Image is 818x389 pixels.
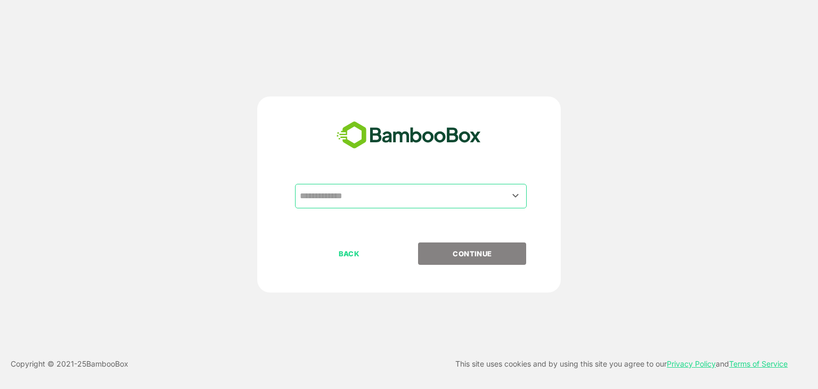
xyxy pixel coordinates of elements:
button: BACK [295,242,403,265]
img: bamboobox [331,118,487,153]
p: CONTINUE [419,248,526,260]
button: CONTINUE [418,242,526,265]
p: This site uses cookies and by using this site you agree to our and [455,358,788,370]
button: Open [509,189,523,203]
a: Terms of Service [729,359,788,368]
p: BACK [296,248,403,260]
a: Privacy Policy [667,359,716,368]
p: Copyright © 2021- 25 BambooBox [11,358,128,370]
